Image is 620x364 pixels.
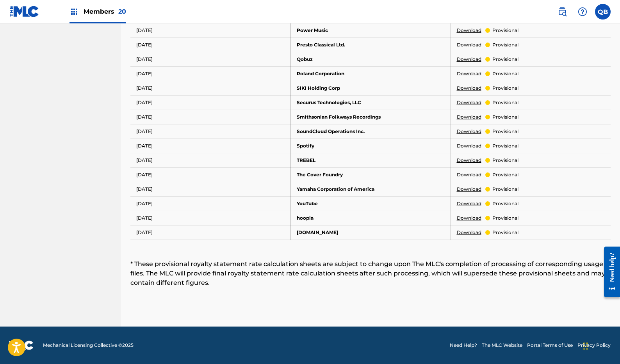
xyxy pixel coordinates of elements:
[130,182,290,196] td: [DATE]
[290,225,451,240] td: [DOMAIN_NAME]
[130,52,290,66] td: [DATE]
[492,70,518,77] p: provisional
[290,66,451,81] td: Roland Corporation
[130,138,290,153] td: [DATE]
[130,225,290,240] td: [DATE]
[290,110,451,124] td: Smithsonian Folkways Recordings
[290,153,451,167] td: TREBEL
[290,211,451,225] td: hoopla
[130,211,290,225] td: [DATE]
[527,342,573,349] a: Portal Terms of Use
[457,85,481,92] a: Download
[595,4,611,20] div: User Menu
[290,196,451,211] td: YouTube
[457,27,481,34] a: Download
[554,4,570,20] a: Public Search
[492,157,518,164] p: provisional
[130,259,611,288] div: * These provisional royalty statement rate calculation sheets are subject to change upon The MLC'...
[457,142,481,149] a: Download
[457,114,481,121] a: Download
[290,138,451,153] td: Spotify
[130,124,290,138] td: [DATE]
[492,229,518,236] p: provisional
[130,153,290,167] td: [DATE]
[492,142,518,149] p: provisional
[290,23,451,37] td: Power Music
[492,99,518,106] p: provisional
[130,66,290,81] td: [DATE]
[118,8,126,15] span: 20
[130,167,290,182] td: [DATE]
[450,342,477,349] a: Need Help?
[492,186,518,193] p: provisional
[130,23,290,37] td: [DATE]
[457,215,481,222] a: Download
[290,37,451,52] td: Presto Classical Ltd.
[457,56,481,63] a: Download
[577,342,611,349] a: Privacy Policy
[492,114,518,121] p: provisional
[130,196,290,211] td: [DATE]
[457,229,481,236] a: Download
[492,27,518,34] p: provisional
[290,124,451,138] td: SoundCloud Operations Inc.
[457,70,481,77] a: Download
[492,41,518,48] p: provisional
[290,52,451,66] td: Qobuz
[130,110,290,124] td: [DATE]
[84,7,126,16] span: Members
[9,341,34,350] img: logo
[558,7,567,16] img: search
[290,95,451,110] td: Securus Technologies, LLC
[457,186,481,193] a: Download
[457,41,481,48] a: Download
[130,81,290,95] td: [DATE]
[578,7,587,16] img: help
[492,200,518,207] p: provisional
[457,99,481,106] a: Download
[69,7,79,16] img: Top Rightsholders
[9,6,39,17] img: MLC Logo
[43,342,134,349] span: Mechanical Licensing Collective © 2025
[492,215,518,222] p: provisional
[457,128,481,135] a: Download
[575,4,590,20] div: Help
[130,37,290,52] td: [DATE]
[583,334,588,358] div: Drag
[290,167,451,182] td: The Cover Foundry
[492,56,518,63] p: provisional
[457,157,481,164] a: Download
[457,171,481,178] a: Download
[492,128,518,135] p: provisional
[598,241,620,304] iframe: Resource Center
[457,200,481,207] a: Download
[492,171,518,178] p: provisional
[492,85,518,92] p: provisional
[290,182,451,196] td: Yamaha Corporation of America
[482,342,522,349] a: The MLC Website
[130,95,290,110] td: [DATE]
[581,327,620,364] iframe: Chat Widget
[290,81,451,95] td: SIKI Holding Corp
